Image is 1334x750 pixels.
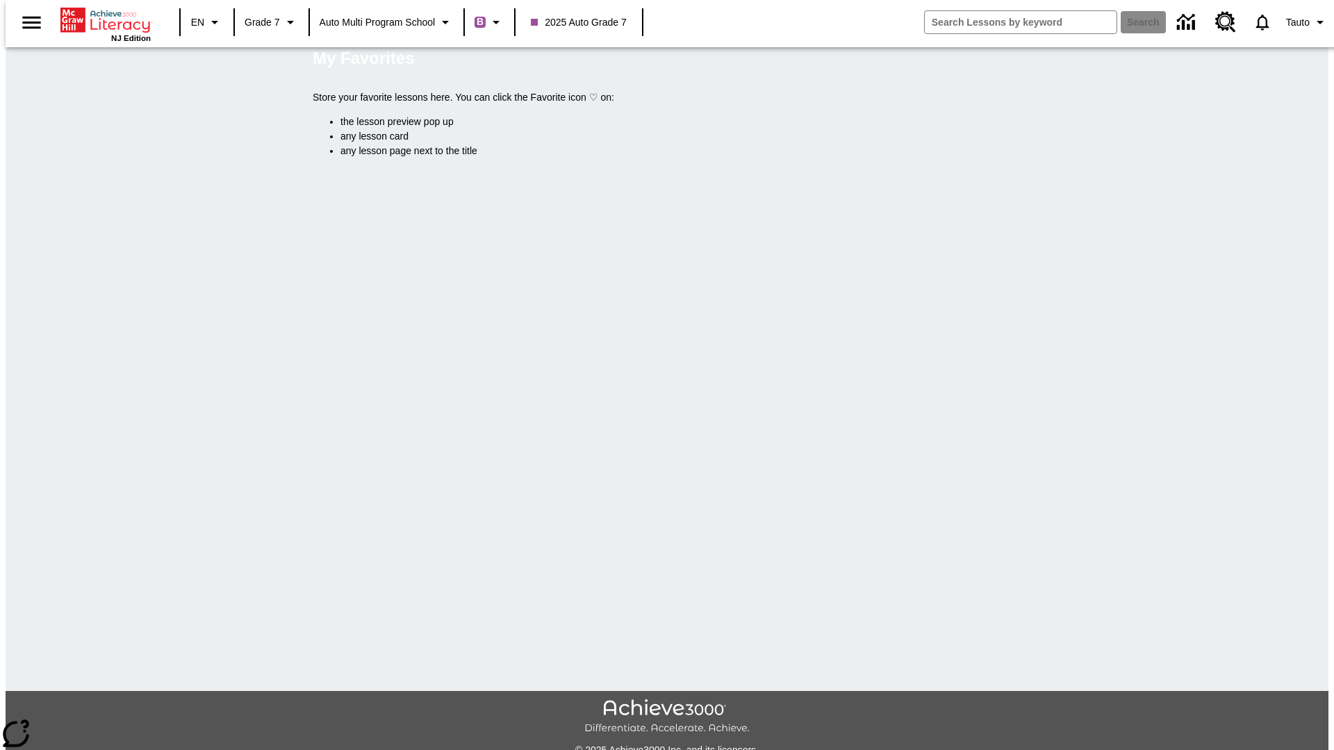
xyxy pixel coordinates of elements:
li: any lesson page next to the title [340,144,1021,158]
a: Home [60,6,151,34]
button: Boost Class color is purple. Change class color [469,10,510,35]
span: EN [191,15,204,30]
p: Store your favorite lessons here. You can click the Favorite icon ♡ on: [313,90,1021,105]
span: 2025 Auto Grade 7 [531,15,627,30]
button: Grade: Grade 7, Select a grade [239,10,304,35]
input: search field [925,11,1117,33]
div: Home [60,5,151,42]
button: School: Auto Multi program School, Select your school [314,10,460,35]
a: Notifications [1244,4,1281,40]
button: Open side menu [11,2,52,43]
a: Resource Center, Will open in new tab [1207,3,1244,41]
button: Language: EN, Select a language [185,10,229,35]
li: any lesson card [340,129,1021,144]
span: Tauto [1286,15,1310,30]
li: the lesson preview pop up [340,115,1021,129]
h5: My Favorites [313,47,415,69]
span: Grade 7 [245,15,280,30]
span: Auto Multi program School [320,15,436,30]
a: Data Center [1169,3,1207,42]
span: B [477,13,484,31]
button: Profile/Settings [1281,10,1334,35]
img: Achieve3000 Differentiate Accelerate Achieve [584,699,750,735]
span: NJ Edition [111,34,151,42]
